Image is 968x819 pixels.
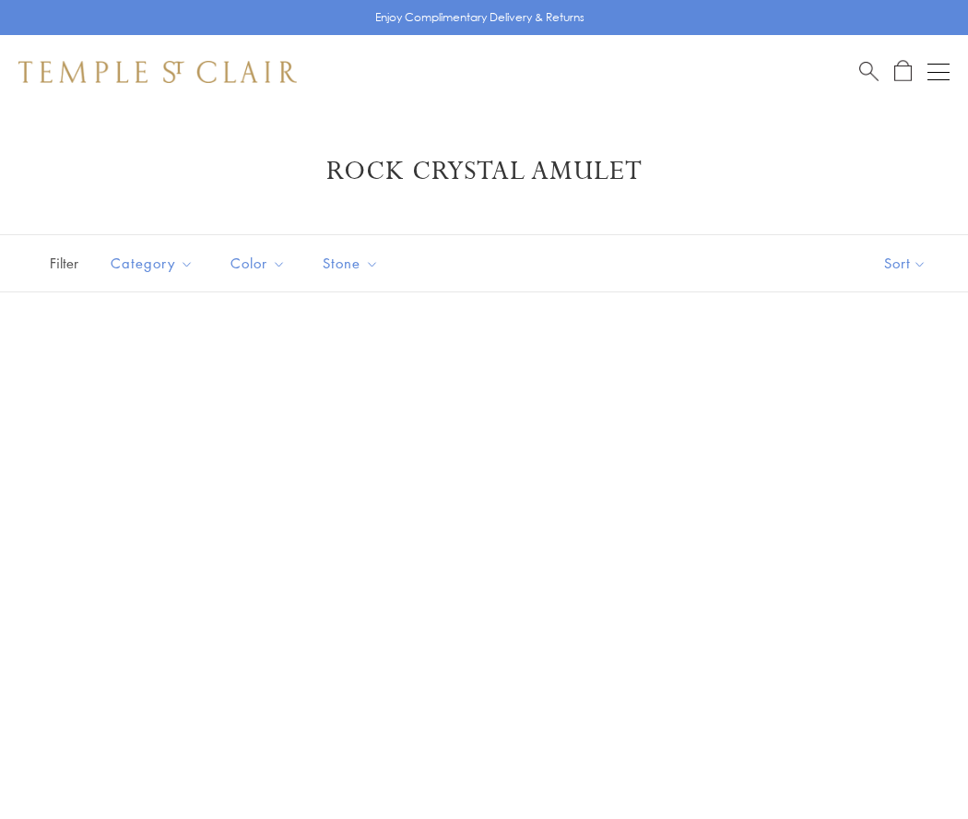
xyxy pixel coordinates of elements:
[375,8,584,27] p: Enjoy Complimentary Delivery & Returns
[97,243,207,284] button: Category
[894,60,912,83] a: Open Shopping Bag
[859,60,879,83] a: Search
[927,61,950,83] button: Open navigation
[843,235,968,291] button: Show sort by
[313,252,393,275] span: Stone
[217,243,300,284] button: Color
[309,243,393,284] button: Stone
[221,252,300,275] span: Color
[46,155,922,188] h1: Rock Crystal Amulet
[101,252,207,275] span: Category
[18,61,297,83] img: Temple St. Clair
